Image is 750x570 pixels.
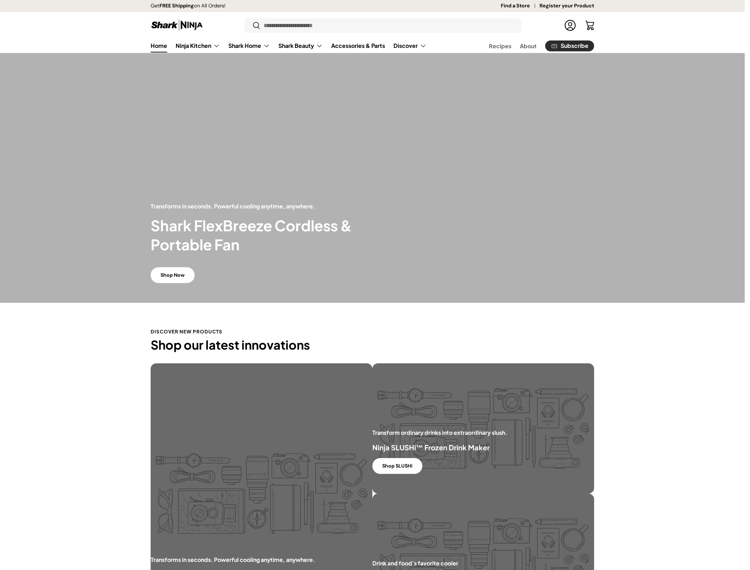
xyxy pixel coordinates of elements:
[331,39,385,52] a: Accessories & Parts
[278,39,323,53] a: Shark Beauty
[176,39,220,53] a: Ninja Kitchen
[520,39,537,53] a: About
[540,2,594,10] a: Register your Product
[151,39,427,53] nav: Primary
[151,216,372,254] h2: Shark FlexBreeze Cordless & Portable Fan
[545,40,594,51] a: Subscribe
[393,39,427,53] a: Discover
[151,39,167,52] a: Home
[372,559,489,568] p: Drink and food's favorite cooler
[372,428,507,437] p: Transform ordinary drinks into extraordinary slush.
[151,2,226,10] p: Get on All Orders!
[389,39,431,53] summary: Discover
[151,202,372,211] p: Transforms in seconds. Powerful cooling anytime, anywhere.
[151,18,203,32] img: Shark Ninja Philippines
[372,458,422,474] a: Shop SLUSHi
[561,43,588,49] span: Subscribe
[171,39,224,53] summary: Ninja Kitchen
[228,39,270,53] a: Shark Home
[159,2,194,9] strong: FREE Shipping
[151,267,195,283] a: Shop Now
[151,337,310,353] span: Shop our latest innovations
[501,2,540,10] a: Find a Store
[472,39,594,53] nav: Secondary
[274,39,327,53] summary: Shark Beauty
[151,556,356,564] p: Transforms in seconds. Powerful cooling anytime, anywhere.
[224,39,274,53] summary: Shark Home
[489,39,511,53] a: Recipes
[372,443,507,452] p: Ninja SLUSHi™ Frozen Drink Maker
[151,328,222,335] span: DISCOVER NEW PRODUCTS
